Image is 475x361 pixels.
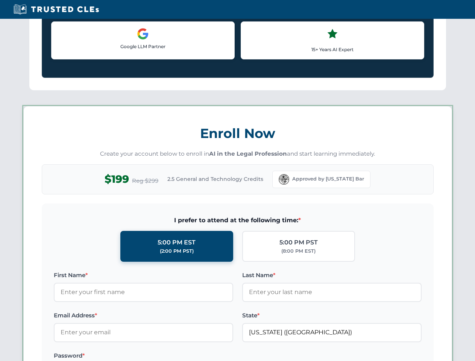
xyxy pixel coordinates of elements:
p: Create your account below to enroll in and start learning immediately. [42,150,434,158]
h3: Enroll Now [42,121,434,145]
label: Email Address [54,311,233,320]
input: Florida (FL) [242,323,422,342]
span: Reg $299 [132,176,158,185]
label: State [242,311,422,320]
div: (8:00 PM EST) [281,247,316,255]
div: (2:00 PM PST) [160,247,194,255]
img: Google [137,28,149,40]
p: 15+ Years AI Expert [247,46,418,53]
label: Password [54,351,233,360]
input: Enter your last name [242,283,422,302]
label: Last Name [242,271,422,280]
img: Florida Bar [279,174,289,185]
span: $199 [105,171,129,188]
label: First Name [54,271,233,280]
span: I prefer to attend at the following time: [54,215,422,225]
input: Enter your email [54,323,233,342]
div: 5:00 PM PST [279,238,318,247]
span: 2.5 General and Technology Credits [167,175,263,183]
p: Google LLM Partner [58,43,228,50]
span: Approved by [US_STATE] Bar [292,175,364,183]
input: Enter your first name [54,283,233,302]
img: Trusted CLEs [11,4,101,15]
strong: AI in the Legal Profession [209,150,287,157]
div: 5:00 PM EST [158,238,196,247]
